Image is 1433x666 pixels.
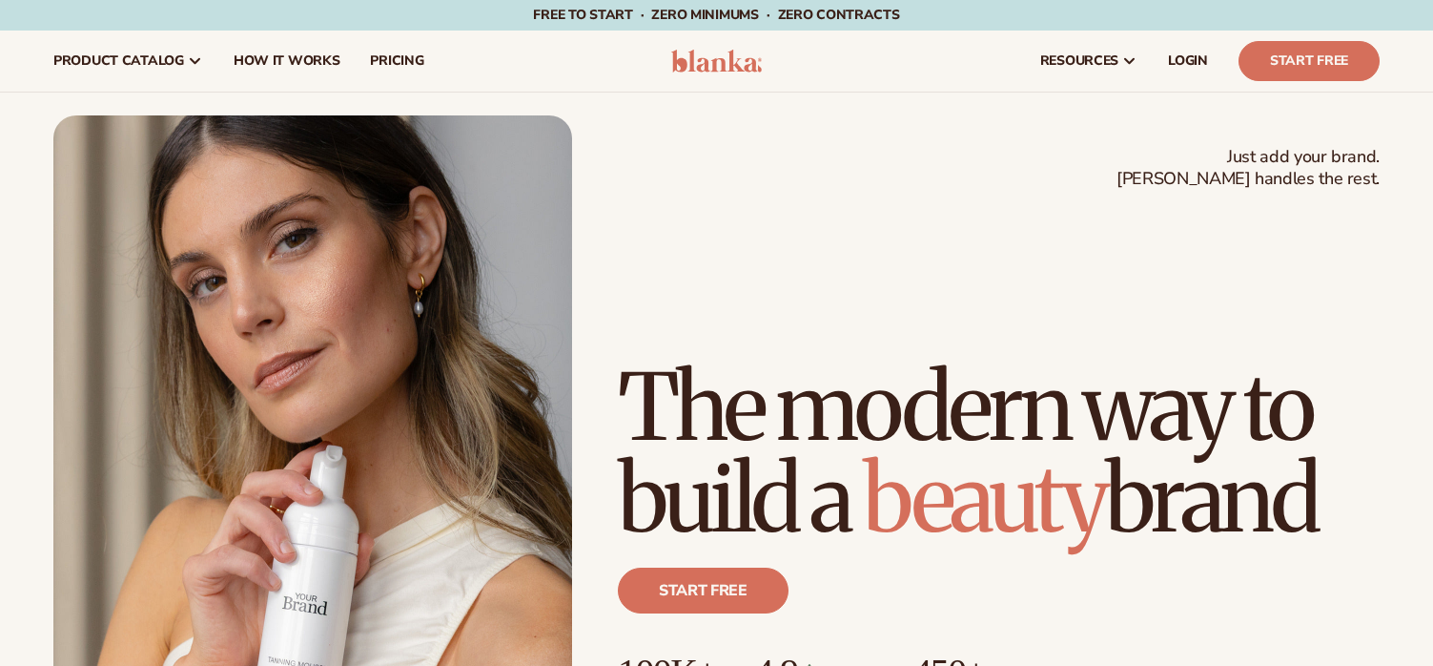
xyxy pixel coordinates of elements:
[1239,41,1380,81] a: Start Free
[1116,146,1380,191] span: Just add your brand. [PERSON_NAME] handles the rest.
[234,53,340,69] span: How It Works
[355,31,439,92] a: pricing
[618,362,1380,545] h1: The modern way to build a brand
[1025,31,1153,92] a: resources
[618,568,788,614] a: Start free
[38,31,218,92] a: product catalog
[1168,53,1208,69] span: LOGIN
[533,6,899,24] span: Free to start · ZERO minimums · ZERO contracts
[1153,31,1223,92] a: LOGIN
[370,53,423,69] span: pricing
[863,442,1105,556] span: beauty
[671,50,762,73] img: logo
[1040,53,1118,69] span: resources
[53,53,184,69] span: product catalog
[218,31,356,92] a: How It Works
